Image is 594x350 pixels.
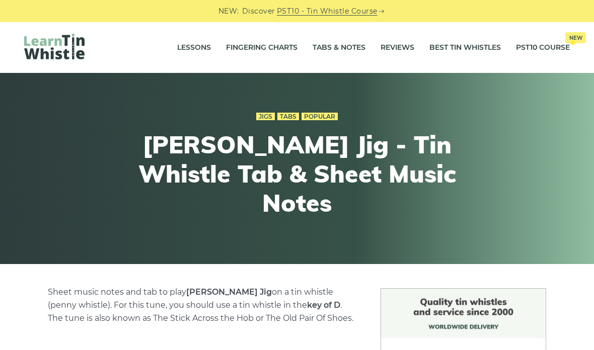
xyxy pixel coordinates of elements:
strong: [PERSON_NAME] Jig [186,287,272,297]
p: Sheet music notes and tab to play on a tin whistle (penny whistle). For this tune, you should use... [48,286,356,325]
a: Best Tin Whistles [429,35,501,60]
img: LearnTinWhistle.com [24,34,85,59]
strong: key of D [307,300,340,310]
a: PST10 CourseNew [516,35,570,60]
a: Jigs [256,113,275,121]
a: Fingering Charts [226,35,298,60]
h1: [PERSON_NAME] Jig - Tin Whistle Tab & Sheet Music Notes [112,130,482,217]
a: Tabs [277,113,299,121]
a: Reviews [381,35,414,60]
span: New [565,32,586,43]
a: Lessons [177,35,211,60]
a: Popular [302,113,338,121]
a: Tabs & Notes [313,35,365,60]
